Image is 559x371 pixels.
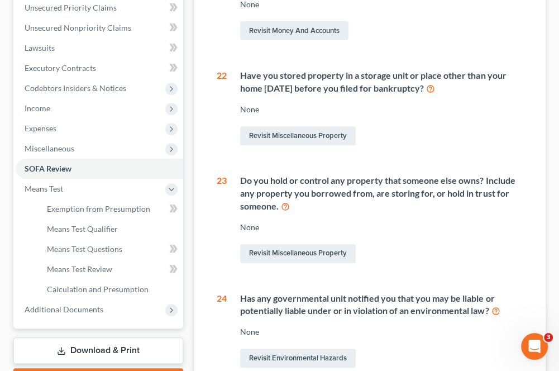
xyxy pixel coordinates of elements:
div: None [240,222,523,233]
span: Calculation and Presumption [47,284,149,294]
span: Income [25,103,50,113]
a: Revisit Miscellaneous Property [240,126,356,145]
span: Means Test Questions [47,244,122,254]
div: 23 [217,174,227,265]
a: Means Test Questions [38,239,183,259]
span: Means Test Qualifier [47,224,118,234]
div: None [240,104,523,115]
a: Revisit Money and Accounts [240,21,348,40]
span: Means Test [25,184,63,193]
a: Revisit Environmental Hazards [240,349,356,368]
a: Download & Print [13,337,183,364]
a: Executory Contracts [16,58,183,78]
a: Calculation and Presumption [38,279,183,299]
span: Exemption from Presumption [47,204,150,213]
a: Means Test Qualifier [38,219,183,239]
span: Expenses [25,123,56,133]
a: Lawsuits [16,38,183,58]
span: Unsecured Nonpriority Claims [25,23,131,32]
span: Unsecured Priority Claims [25,3,117,12]
a: SOFA Review [16,159,183,179]
span: Codebtors Insiders & Notices [25,83,126,93]
a: Means Test Review [38,259,183,279]
span: SOFA Review [25,164,71,173]
div: Have you stored property in a storage unit or place other than your home [DATE] before you filed ... [240,69,523,95]
a: Revisit Miscellaneous Property [240,244,356,263]
div: Do you hold or control any property that someone else owns? Include any property you borrowed fro... [240,174,523,213]
span: Means Test Review [47,264,112,274]
div: 24 [217,292,227,370]
span: Lawsuits [25,43,55,53]
div: Has any governmental unit notified you that you may be liable or potentially liable under or in v... [240,292,523,318]
div: None [240,326,523,337]
a: Exemption from Presumption [38,199,183,219]
div: 22 [217,69,227,148]
span: Miscellaneous [25,144,74,153]
span: Additional Documents [25,305,103,314]
span: Executory Contracts [25,63,96,73]
iframe: Intercom live chat [521,333,548,360]
span: 3 [544,333,553,342]
a: Unsecured Nonpriority Claims [16,18,183,38]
